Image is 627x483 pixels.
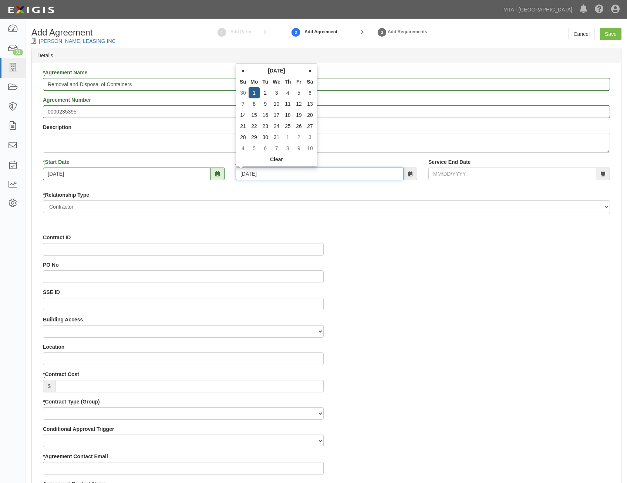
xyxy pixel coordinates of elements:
td: 10 [271,98,282,109]
td: 2 [260,87,271,98]
a: Save [600,28,621,40]
td: 26 [293,121,304,132]
h1: Add Agreement [31,28,165,37]
th: Th [282,76,293,87]
i: Help Center - Complianz [595,5,604,14]
strong: Add Party [230,29,252,34]
td: 6 [260,143,271,154]
abbr: required [43,70,45,76]
abbr: required [43,159,45,165]
label: Agreement Name [43,69,88,76]
label: Contract Cost [43,371,79,378]
td: 23 [260,121,271,132]
label: Service End Date [428,158,471,166]
td: 2 [293,132,304,143]
td: 10 [304,143,316,154]
abbr: required [43,453,45,460]
input: MM/DD/YYYY [43,168,211,180]
abbr: required [43,192,45,198]
a: Add Agreement [290,24,301,40]
td: 20 [304,109,316,121]
td: 18 [282,109,293,121]
td: 22 [249,121,260,132]
td: 5 [293,87,304,98]
abbr: required [43,371,45,378]
th: Clear [237,154,316,165]
td: 1 [249,87,260,98]
strong: 2 [290,28,301,37]
th: Sa [304,76,316,87]
td: 8 [249,98,260,109]
td: 7 [237,98,249,109]
td: 30 [260,132,271,143]
label: Location [43,343,64,351]
td: 4 [237,143,249,154]
td: 29 [249,132,260,143]
td: 4 [282,87,293,98]
td: 8 [282,143,293,154]
label: Start Date [43,158,70,166]
td: 5 [249,143,260,154]
td: 24 [271,121,282,132]
th: » [304,65,316,76]
a: Set Requirements [377,24,388,40]
th: [DATE] [249,65,304,76]
a: [PERSON_NAME] LEASING INC [39,38,116,44]
label: Description [43,124,71,131]
label: Agreement Number [43,96,91,104]
strong: Add Agreement [304,29,337,35]
span: $ [43,380,55,392]
th: Mo [249,76,260,87]
td: 31 [271,132,282,143]
td: 14 [237,109,249,121]
label: Agreement Contact Email [43,453,108,460]
div: 31 [13,49,23,55]
label: Contract ID [43,234,71,241]
a: Cancel [569,28,594,40]
td: 30 [237,87,249,98]
td: 15 [249,109,260,121]
td: 3 [271,87,282,98]
th: Su [237,76,249,87]
td: 6 [304,87,316,98]
td: 21 [237,121,249,132]
td: 11 [282,98,293,109]
th: Fr [293,76,304,87]
td: 7 [271,143,282,154]
td: 12 [293,98,304,109]
td: 28 [237,132,249,143]
td: 3 [304,132,316,143]
abbr: required [43,399,45,405]
label: Conditional Approval Trigger [43,425,114,433]
td: 1 [282,132,293,143]
div: Details [32,48,621,63]
td: 19 [293,109,304,121]
input: MM/DD/YYYY [236,168,404,180]
img: Logo [6,3,57,17]
td: 27 [304,121,316,132]
td: 13 [304,98,316,109]
label: PO No [43,261,59,268]
label: SSE ID [43,288,60,296]
th: We [271,76,282,87]
td: 9 [293,143,304,154]
td: 25 [282,121,293,132]
th: Tu [260,76,271,87]
label: Relationship Type [43,191,89,199]
strong: Add Requirements [388,29,427,34]
input: MM/DD/YYYY [428,168,596,180]
th: « [237,65,249,76]
a: MTA - [GEOGRAPHIC_DATA] [500,2,576,17]
td: 17 [271,109,282,121]
td: 9 [260,98,271,109]
label: Building Access [43,316,83,323]
label: Contract Type (Group) [43,398,100,405]
strong: 3 [377,28,388,37]
strong: 1 [216,28,227,37]
td: 16 [260,109,271,121]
